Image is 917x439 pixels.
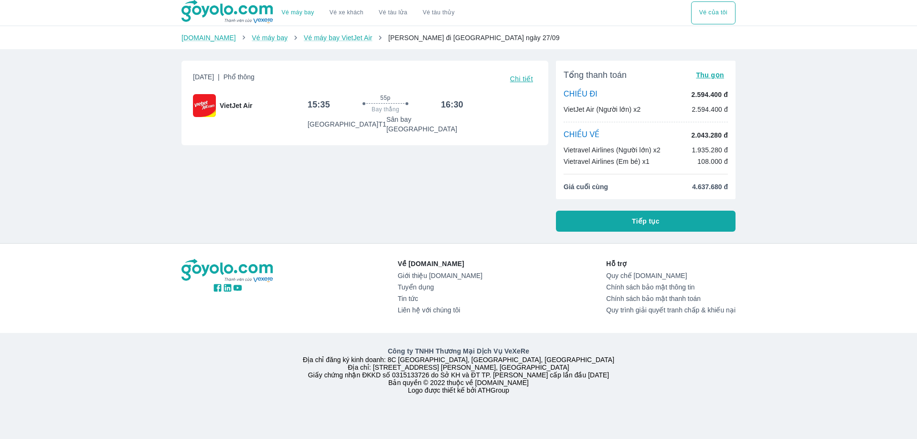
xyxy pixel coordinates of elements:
p: Sân bay [GEOGRAPHIC_DATA] [386,115,463,134]
img: logo [181,259,274,283]
span: Thu gọn [696,71,724,79]
a: Vé máy bay [252,34,288,42]
p: Hỗ trợ [606,259,736,268]
a: Tuyển dụng [398,283,482,291]
span: 4.637.680 đ [692,182,728,192]
p: 1.935.280 đ [692,145,728,155]
p: CHIỀU VỀ [564,130,600,140]
h6: 16:30 [441,99,463,110]
p: 2.043.280 đ [692,130,728,140]
a: Vé tàu lửa [371,1,415,24]
p: CHIỀU ĐI [564,89,597,100]
button: Thu gọn [692,68,728,82]
p: Công ty TNHH Thương Mại Dịch Vụ VeXeRe [183,346,734,356]
a: Liên hệ với chúng tôi [398,306,482,314]
span: 55p [380,94,390,102]
a: Chính sách bảo mật thông tin [606,283,736,291]
a: Giới thiệu [DOMAIN_NAME] [398,272,482,279]
a: Vé xe khách [330,9,363,16]
h6: 15:35 [308,99,330,110]
span: [DATE] [193,72,255,86]
span: Phổ thông [224,73,255,81]
button: Tiếp tục [556,211,736,232]
p: 108.000 đ [697,157,728,166]
nav: breadcrumb [181,33,736,43]
a: Vé máy bay VietJet Air [304,34,372,42]
p: 2.594.400 đ [692,90,728,99]
button: Vé của tôi [691,1,736,24]
div: Địa chỉ đăng ký kinh doanh: 8C [GEOGRAPHIC_DATA], [GEOGRAPHIC_DATA], [GEOGRAPHIC_DATA] Địa chỉ: [... [176,346,741,394]
span: Chi tiết [510,75,533,83]
span: | [218,73,220,81]
p: Vietravel Airlines (Người lớn) x2 [564,145,661,155]
span: Giá cuối cùng [564,182,608,192]
a: Quy trình giải quyết tranh chấp & khiếu nại [606,306,736,314]
a: Chính sách bảo mật thanh toán [606,295,736,302]
div: choose transportation mode [691,1,736,24]
div: choose transportation mode [274,1,462,24]
a: Quy chế [DOMAIN_NAME] [606,272,736,279]
span: VietJet Air [220,101,252,110]
button: Vé tàu thủy [415,1,462,24]
span: [PERSON_NAME] đi [GEOGRAPHIC_DATA] ngày 27/09 [388,34,560,42]
a: Tin tức [398,295,482,302]
p: 2.594.400 đ [692,105,728,114]
p: [GEOGRAPHIC_DATA] T1 [308,119,386,129]
span: Tiếp tục [632,216,660,226]
p: Vietravel Airlines (Em bé) x1 [564,157,650,166]
span: Bay thẳng [372,106,399,113]
span: Tổng thanh toán [564,69,627,81]
p: Về [DOMAIN_NAME] [398,259,482,268]
p: VietJet Air (Người lớn) x2 [564,105,640,114]
a: Vé máy bay [282,9,314,16]
button: Chi tiết [506,72,537,86]
a: [DOMAIN_NAME] [181,34,236,42]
